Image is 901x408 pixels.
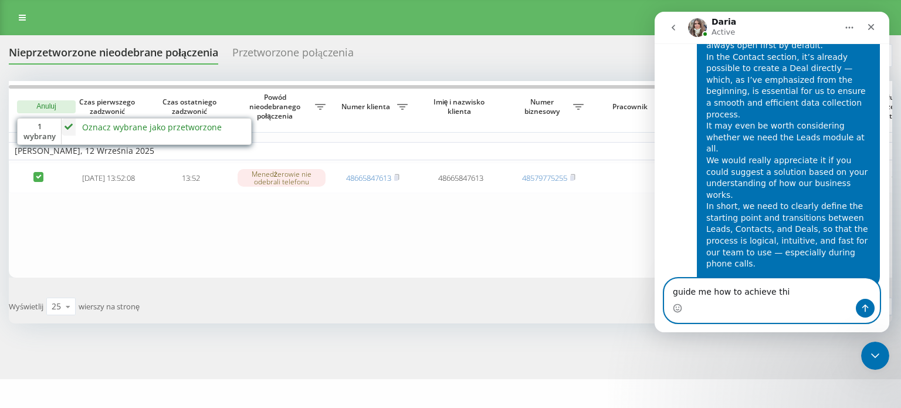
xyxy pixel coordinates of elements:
span: Czas pierwszego zadzwonić [77,97,140,116]
a: 48665847613 [346,173,391,183]
iframe: Intercom live chat [861,342,889,370]
span: Powód nieodebranego połączenia [238,93,315,120]
div: Przetworzone połączenia [232,46,354,65]
span: Czas ostatniego zadzwonić [159,97,222,116]
span: Numer klienta [337,102,397,112]
div: 25 [52,301,61,312]
span: Numer biznesowy [513,97,573,116]
span: Pracownik [595,102,667,112]
div: Menedżerowie nie odebrali telefonu [238,169,326,187]
td: 48665847613 [414,163,507,194]
td: [DATE] 13:52:08 [67,163,150,194]
button: Emoji picker [18,292,28,301]
iframe: Intercom live chat [655,12,889,332]
textarea: Message… [10,267,225,287]
span: wierszy na stronę [79,301,140,312]
span: Wyświetlij [9,301,43,312]
div: Oznacz wybrane jako przetworzone [82,122,222,133]
span: Imię i nazwisko klienta [424,97,497,116]
div: 1 wybrany [18,119,62,144]
td: 13:52 [150,163,232,194]
div: Nieprzetworzone nieodebrane połączenia [9,46,218,65]
button: Send a message… [201,287,220,306]
button: Anuluj [17,100,76,113]
a: 48579775255 [522,173,567,183]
